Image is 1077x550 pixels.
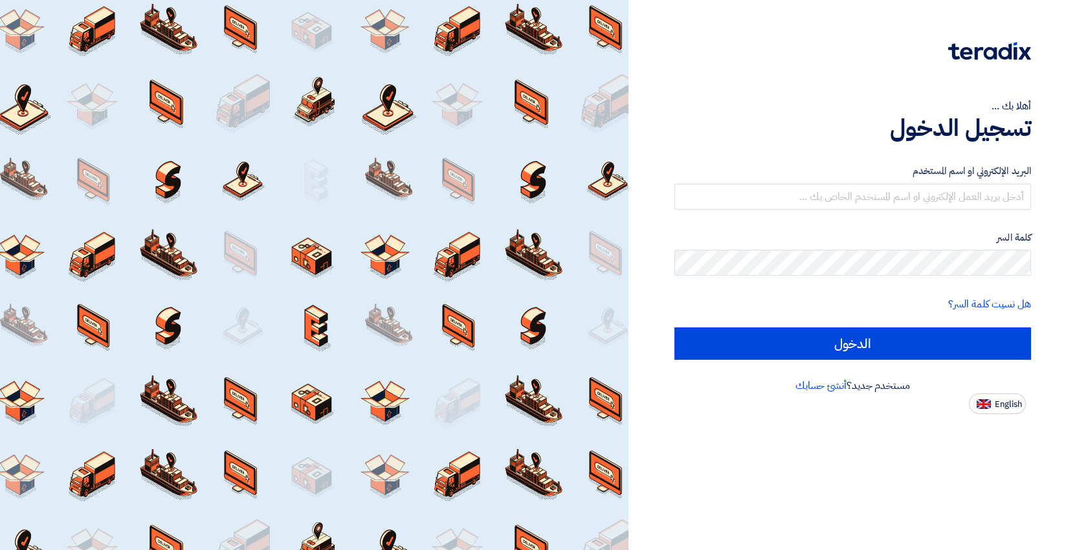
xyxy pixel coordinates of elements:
[674,98,1031,114] div: أهلا بك ...
[674,184,1031,210] input: أدخل بريد العمل الإلكتروني او اسم المستخدم الخاص بك ...
[674,114,1031,142] h1: تسجيل الدخول
[948,42,1031,60] img: Teradix logo
[948,296,1031,312] a: هل نسيت كلمة السر؟
[795,378,847,393] a: أنشئ حسابك
[674,230,1031,245] label: كلمة السر
[969,393,1026,414] button: English
[674,327,1031,360] input: الدخول
[977,399,991,409] img: en-US.png
[674,164,1031,179] label: البريد الإلكتروني او اسم المستخدم
[995,400,1022,409] span: English
[674,378,1031,393] div: مستخدم جديد؟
